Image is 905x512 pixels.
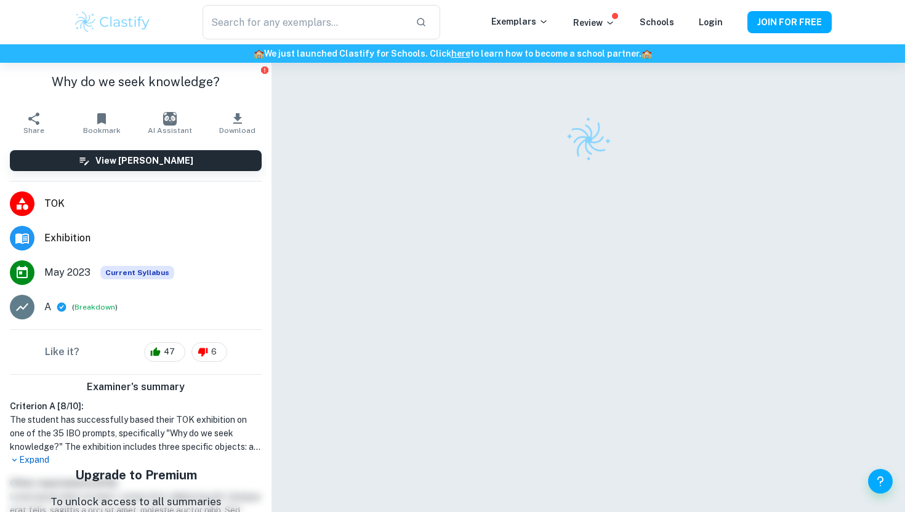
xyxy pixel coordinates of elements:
[10,454,262,466] p: Expand
[23,126,44,135] span: Share
[260,65,269,74] button: Report issue
[136,106,204,140] button: AI Assistant
[10,399,262,413] h6: Criterion A [ 8 / 10 ]:
[191,342,227,362] div: 6
[100,266,174,279] div: This exemplar is based on the current syllabus. Feel free to refer to it for inspiration/ideas wh...
[640,17,674,27] a: Schools
[44,196,262,211] span: TOK
[100,266,174,279] span: Current Syllabus
[44,231,262,246] span: Exhibition
[868,469,893,494] button: Help and Feedback
[254,49,264,58] span: 🏫
[219,126,255,135] span: Download
[747,11,832,33] button: JOIN FOR FREE
[83,126,121,135] span: Bookmark
[157,346,182,358] span: 47
[642,49,652,58] span: 🏫
[163,112,177,126] img: AI Assistant
[50,494,222,510] p: To unlock access to all summaries
[72,302,118,313] span: ( )
[44,265,90,280] span: May 2023
[45,345,79,359] h6: Like it?
[44,300,51,314] p: A
[148,126,192,135] span: AI Assistant
[74,302,115,313] button: Breakdown
[68,106,135,140] button: Bookmark
[204,106,271,140] button: Download
[204,346,223,358] span: 6
[573,16,615,30] p: Review
[558,110,619,170] img: Clastify logo
[451,49,470,58] a: here
[699,17,723,27] a: Login
[5,380,267,394] h6: Examiner's summary
[10,413,262,454] h1: The student has successfully based their TOK exhibition on one of the 35 IBO prompts, specificall...
[144,342,185,362] div: 47
[73,10,151,34] img: Clastify logo
[10,150,262,171] button: View [PERSON_NAME]
[491,15,549,28] p: Exemplars
[10,73,262,91] h1: Why do we seek knowledge?
[95,154,193,167] h6: View [PERSON_NAME]
[203,5,406,39] input: Search for any exemplars...
[2,47,903,60] h6: We just launched Clastify for Schools. Click to learn how to become a school partner.
[50,466,222,484] h5: Upgrade to Premium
